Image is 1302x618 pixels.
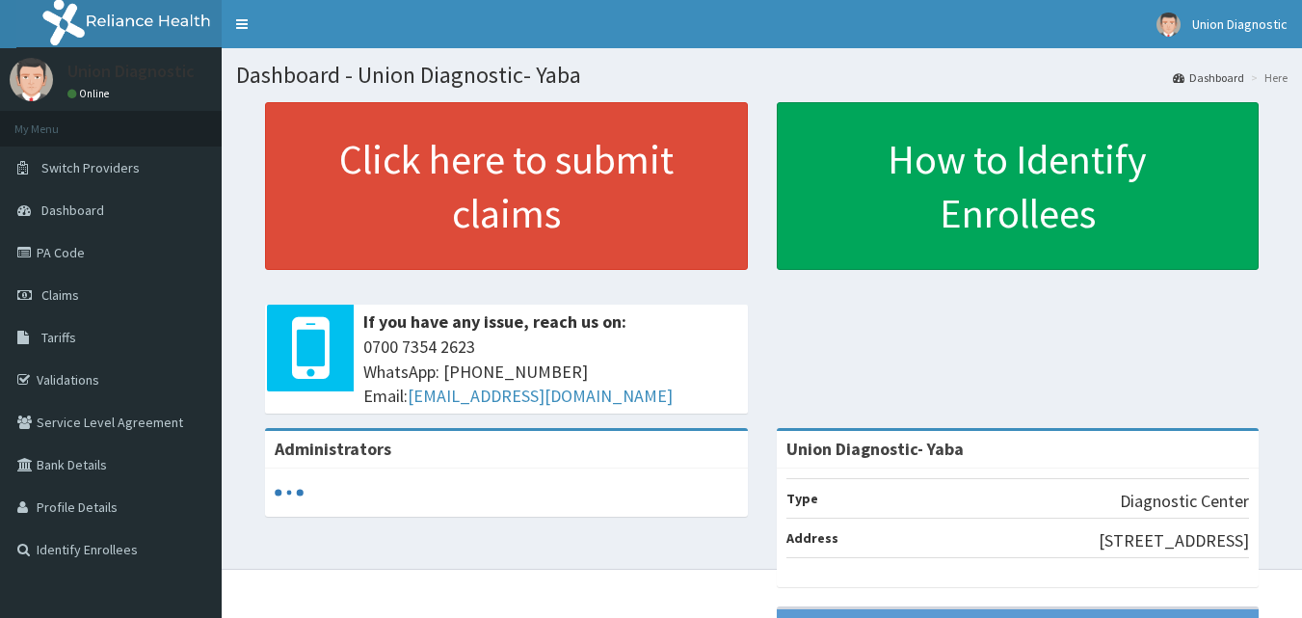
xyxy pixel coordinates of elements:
[1246,69,1288,86] li: Here
[786,438,964,460] strong: Union Diagnostic- Yaba
[67,87,114,100] a: Online
[41,286,79,304] span: Claims
[41,202,104,219] span: Dashboard
[275,438,391,460] b: Administrators
[1120,489,1249,514] p: Diagnostic Center
[67,63,195,80] p: Union Diagnostic
[265,102,748,270] a: Click here to submit claims
[786,490,818,507] b: Type
[41,159,140,176] span: Switch Providers
[1156,13,1181,37] img: User Image
[786,529,838,547] b: Address
[363,310,626,333] b: If you have any issue, reach us on:
[777,102,1260,270] a: How to Identify Enrollees
[1099,528,1249,553] p: [STREET_ADDRESS]
[363,335,738,409] span: 0700 7354 2623 WhatsApp: [PHONE_NUMBER] Email:
[236,63,1288,88] h1: Dashboard - Union Diagnostic- Yaba
[41,329,76,346] span: Tariffs
[1173,69,1244,86] a: Dashboard
[408,385,673,407] a: [EMAIL_ADDRESS][DOMAIN_NAME]
[1192,15,1288,33] span: Union Diagnostic
[275,478,304,507] svg: audio-loading
[10,58,53,101] img: User Image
